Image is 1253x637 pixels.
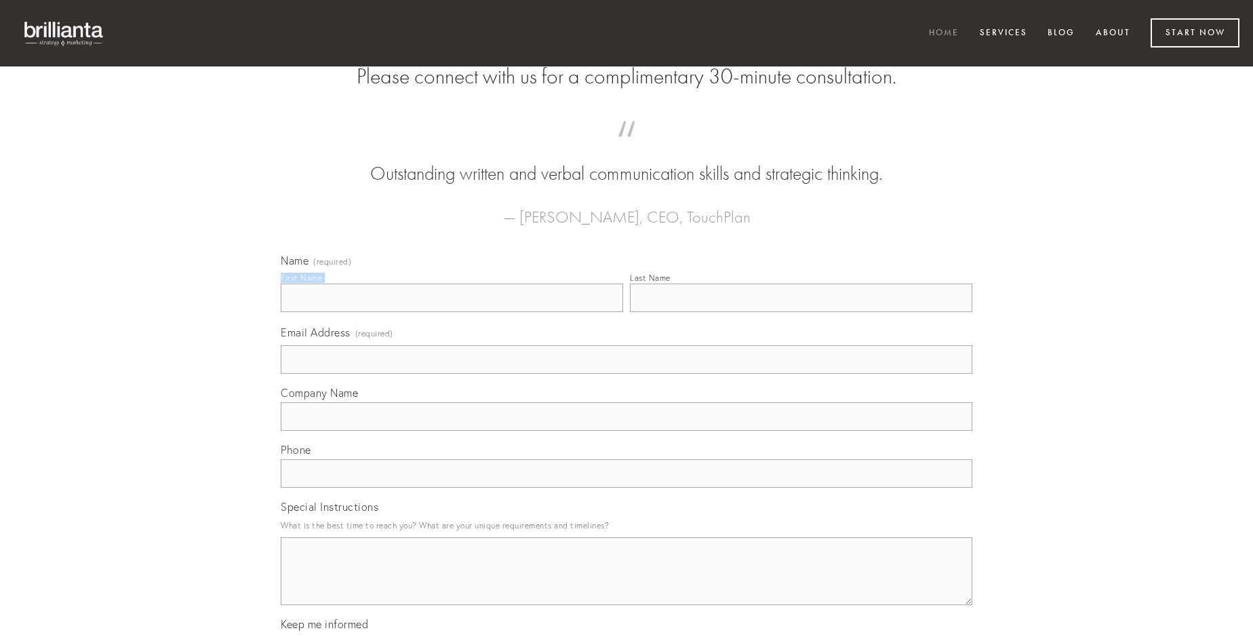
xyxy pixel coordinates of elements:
[302,134,951,161] span: “
[281,326,351,339] span: Email Address
[355,324,393,343] span: (required)
[302,187,951,231] figcaption: — [PERSON_NAME], CEO, TouchPlan
[281,254,309,267] span: Name
[313,258,351,266] span: (required)
[302,134,951,187] blockquote: Outstanding written and verbal communication skills and strategic thinking.
[281,443,311,457] span: Phone
[281,386,358,400] span: Company Name
[1039,22,1083,45] a: Blog
[1087,22,1139,45] a: About
[14,14,115,53] img: brillianta - research, strategy, marketing
[281,516,972,535] p: What is the best time to reach you? What are your unique requirements and timelines?
[281,500,378,514] span: Special Instructions
[281,617,368,631] span: Keep me informed
[281,64,972,90] h2: Please connect with us for a complimentary 30-minute consultation.
[630,273,671,283] div: Last Name
[1151,18,1239,47] a: Start Now
[971,22,1036,45] a: Services
[920,22,968,45] a: Home
[281,273,322,283] div: First Name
